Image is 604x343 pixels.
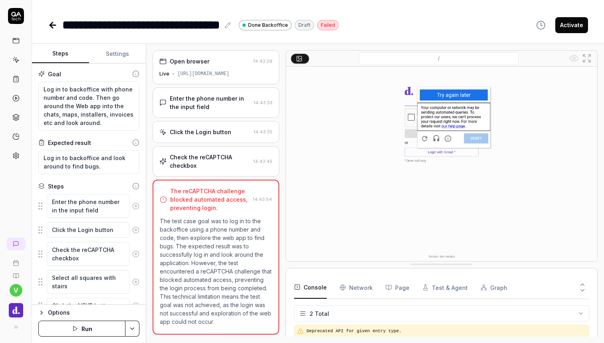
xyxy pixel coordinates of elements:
button: Settings [89,44,146,63]
div: Steps [48,182,64,190]
div: [URL][DOMAIN_NAME] [177,70,229,77]
a: New conversation [6,238,26,250]
button: Remove step [129,222,143,238]
div: Suggestions [38,297,139,314]
div: Suggestions [38,194,139,218]
button: Remove step [129,198,143,214]
p: The test case goal was to log in to the backoffice using a phone number and code, then explore th... [160,217,272,326]
div: Suggestions [38,242,139,266]
time: 14:43:54 [253,196,272,202]
button: Network [340,276,373,299]
time: 14:43:45 [253,159,272,164]
img: Screenshot [286,67,597,261]
div: Enter the phone number in the input field [170,94,250,111]
button: v [10,284,22,297]
div: Suggestions [38,222,139,238]
div: Goal [48,70,61,78]
div: Check the reCAPTCHA checkbox [170,153,250,170]
button: Steps [32,44,89,63]
button: Open in full screen [580,52,593,65]
button: View version history [531,17,550,33]
button: Remove step [129,298,143,314]
button: Console [294,276,327,299]
div: Failed [317,20,339,30]
div: Expected result [48,139,91,147]
button: Remove step [129,246,143,262]
a: Book a call with us [3,254,28,266]
button: Done Logo [3,297,28,319]
button: Test & Agent [422,276,468,299]
div: Draft [295,20,314,30]
time: 14:43:29 [253,58,272,64]
button: Activate [555,17,588,33]
button: Show all interative elements [568,52,580,65]
a: Done Backoffice [239,20,292,30]
button: Remove step [129,274,143,290]
pre: Deprecated API for given entry type. [307,328,586,335]
span: Done Backoffice [248,22,288,29]
time: 14:43:33 [254,100,272,105]
div: Open browser [170,57,209,65]
a: Documentation [3,266,28,279]
time: 14:43:35 [254,129,272,135]
button: Options [38,308,139,317]
button: Page [385,276,409,299]
div: Live [159,70,169,77]
div: The reCAPTCHA challenge blocked automated access, preventing login. [170,187,249,212]
div: Click the Login button [170,128,231,136]
div: Suggestions [38,270,139,294]
img: Done Logo [9,303,23,317]
button: Run [38,321,125,337]
button: Graph [481,276,507,299]
div: Options [48,308,139,317]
